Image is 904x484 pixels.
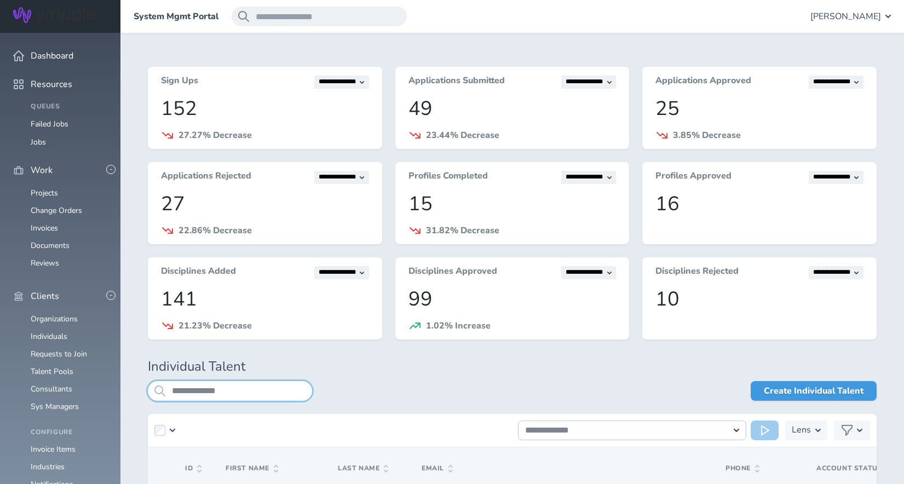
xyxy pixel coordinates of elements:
span: ID [185,465,201,473]
span: Account Status [816,464,882,473]
span: Email [422,465,453,473]
span: Clients [31,291,59,301]
h3: Profiles Completed [408,171,488,184]
img: Wripple [13,7,95,23]
h3: Profiles Approved [655,171,732,184]
a: Requests to Join [31,349,87,359]
h1: Individual Talent [148,359,877,374]
h3: Applications Rejected [161,171,251,184]
a: Projects [31,188,58,198]
a: Invoices [31,223,58,233]
button: - [106,291,116,300]
span: Last Name [338,465,388,473]
p: 16 [655,193,863,215]
h3: Disciplines Added [161,266,236,279]
span: 27.27% Decrease [179,129,252,141]
p: 25 [655,97,863,120]
h3: Lens [792,420,811,440]
button: Run Action [751,420,779,440]
span: 1.02% Increase [426,320,491,332]
button: - [106,165,116,174]
a: Create Individual Talent [751,381,877,401]
a: Invoice Items [31,444,76,454]
span: Dashboard [31,51,73,61]
p: 27 [161,193,369,215]
h4: Configure [31,429,107,436]
span: [PERSON_NAME] [810,11,881,21]
h3: Disciplines Approved [408,266,497,279]
span: 21.23% Decrease [179,320,252,332]
p: 152 [161,97,369,120]
h4: Queues [31,103,107,111]
p: 141 [161,288,369,310]
span: 31.82% Decrease [426,224,499,237]
a: Documents [31,240,70,251]
a: System Mgmt Portal [134,11,218,21]
a: Consultants [31,384,72,394]
span: 22.86% Decrease [179,224,252,237]
p: 99 [408,288,617,310]
p: 49 [408,97,617,120]
button: [PERSON_NAME] [810,7,891,26]
a: Reviews [31,258,59,268]
span: 23.44% Decrease [426,129,499,141]
p: 15 [408,193,617,215]
span: First Name [226,465,278,473]
a: Industries [31,462,65,472]
a: Organizations [31,314,78,324]
a: Sys Managers [31,401,79,412]
a: Individuals [31,331,67,342]
a: Failed Jobs [31,119,68,129]
h3: Disciplines Rejected [655,266,739,279]
a: Change Orders [31,205,82,216]
a: Jobs [31,137,46,147]
span: Resources [31,79,72,89]
a: Talent Pools [31,366,73,377]
span: 3.85% Decrease [673,129,741,141]
h3: Applications Approved [655,76,751,89]
h3: Applications Submitted [408,76,505,89]
button: Lens [785,420,827,440]
p: 10 [655,288,863,310]
h3: Sign Ups [161,76,198,89]
span: Work [31,165,53,175]
span: Phone [725,465,759,473]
